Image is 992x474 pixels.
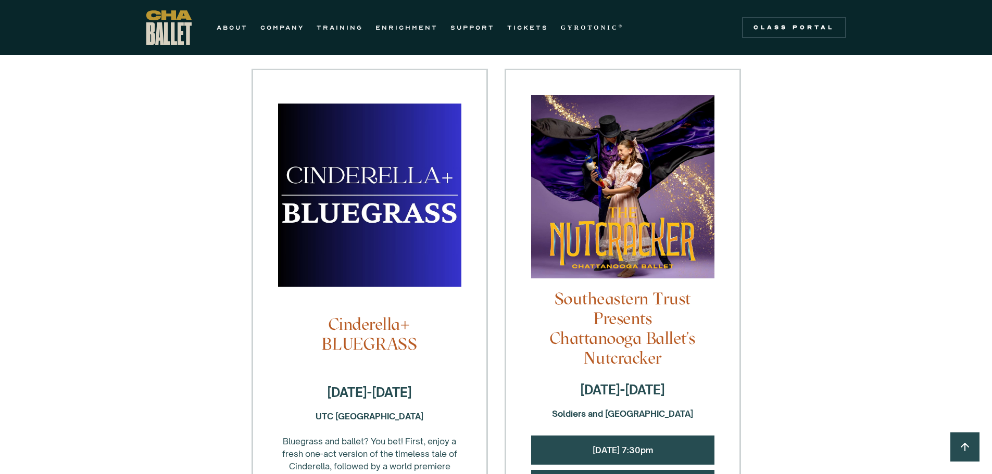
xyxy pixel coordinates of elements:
strong: [DATE]-[DATE] [327,385,412,400]
div: Class Portal [748,23,840,32]
a: TRAINING [317,21,363,34]
h4: Cinderella+ BLUEGRASS [278,314,461,354]
strong: Soldiers and [GEOGRAPHIC_DATA] [552,408,693,419]
a: ABOUT [217,21,248,34]
a: home [146,10,192,45]
strong: UTC [GEOGRAPHIC_DATA] [316,411,423,421]
h4: [DATE]-[DATE] [531,381,714,398]
a: GYROTONIC® [561,21,624,34]
a: SUPPORT [450,21,495,34]
a: TICKETS [507,21,548,34]
h4: Southeastern Trust Presents Chattanooga Ballet's Nutcracker [531,289,714,368]
a: COMPANY [260,21,304,34]
a: ENRICHMENT [375,21,438,34]
a: Class Portal [742,17,846,38]
strong: GYROTONIC [561,24,619,31]
a: [DATE] 7:30pm [593,445,653,455]
sup: ® [619,23,624,29]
